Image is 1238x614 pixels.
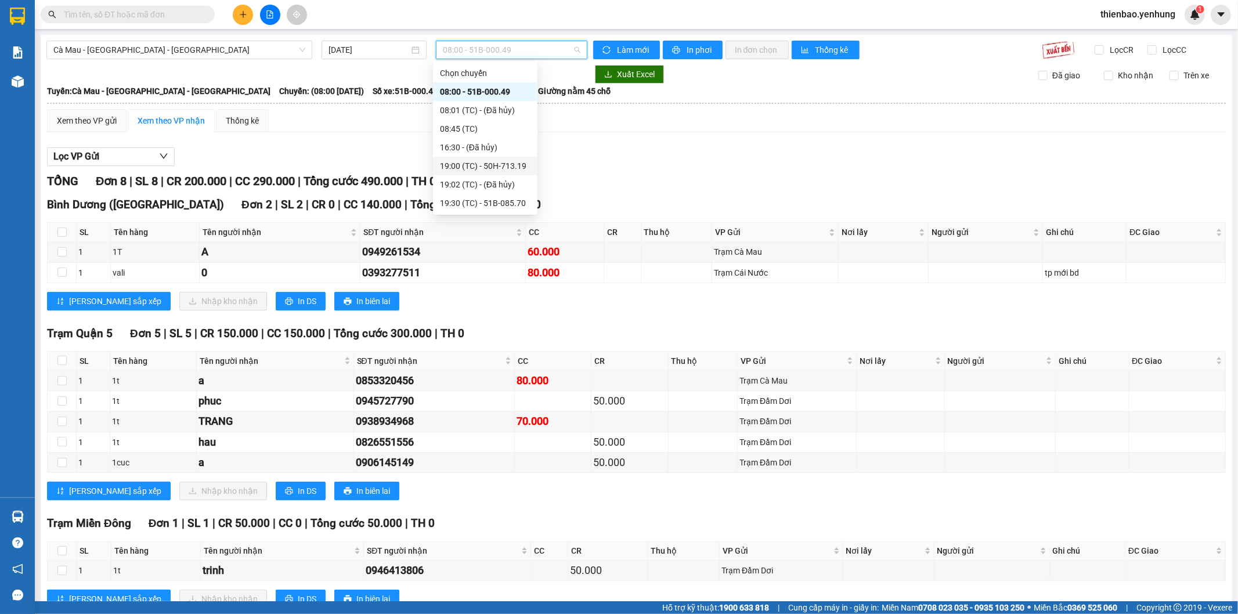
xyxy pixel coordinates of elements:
th: Thu hộ [641,223,712,242]
div: 08:01 (TC) - (Đã hủy) [440,104,530,117]
button: printerIn DS [276,590,326,608]
span: SL 5 [169,327,192,340]
span: notification [12,564,23,575]
span: In biên lai [356,485,390,497]
span: Tổng cước 50.000 [311,517,402,530]
div: 0945727790 [356,393,513,409]
th: SL [77,352,110,371]
div: 0853320456 [356,373,513,389]
div: 1 [78,456,108,469]
div: 08:00 - 51B-000.49 [440,85,530,98]
td: Trạm Cà Mau [738,371,857,391]
td: 0945727790 [354,391,515,411]
span: TH 0 [411,517,435,530]
td: Trạm Đầm Dơi [738,391,857,411]
td: A [200,242,360,262]
th: Tên hàng [110,352,197,371]
span: ⚪️ [1027,605,1031,610]
td: Trạm Đầm Dơi [720,561,843,581]
span: CR 150.000 [200,327,258,340]
span: | [273,517,276,530]
span: Trên xe [1179,69,1214,82]
span: | [212,517,215,530]
input: 13/10/2025 [329,44,409,56]
span: Loại xe: Giường nằm 45 chỗ [509,85,611,97]
span: CR 0 [312,198,335,211]
span: Đơn 2 [241,198,272,211]
span: SL 8 [135,174,158,188]
span: | [275,198,278,211]
td: Trạm Đầm Dơi [738,411,857,432]
span: Xuất Excel [617,68,655,81]
div: 1 [78,415,108,428]
button: plus [233,5,253,25]
td: 0906145149 [354,453,515,473]
div: 0938934968 [356,413,513,429]
span: CR 200.000 [167,174,226,188]
span: caret-down [1216,9,1226,20]
strong: 1900 633 818 [719,603,769,612]
span: SĐT người nhận [367,544,519,557]
button: sort-ascending[PERSON_NAME] sắp xếp [47,292,171,310]
span: download [604,70,612,80]
button: sort-ascending[PERSON_NAME] sắp xếp [47,590,171,608]
span: Đơn 8 [96,174,127,188]
b: Tuyến: Cà Mau - [GEOGRAPHIC_DATA] - [GEOGRAPHIC_DATA] [47,86,270,96]
span: Người gửi [937,544,1038,557]
button: printerIn DS [276,292,326,310]
td: a [197,371,354,391]
span: SĐT người nhận [363,226,513,239]
th: Thu hộ [648,541,720,561]
span: printer [285,297,293,306]
span: In DS [298,295,316,308]
div: Xem theo VP nhận [138,114,205,127]
td: 0393277511 [360,263,525,283]
span: SL 2 [281,198,303,211]
button: downloadNhập kho nhận [179,292,267,310]
th: Ghi chú [1043,223,1127,242]
th: SL [77,223,111,242]
span: bar-chart [801,46,811,55]
div: 1t [112,415,194,428]
td: 0853320456 [354,371,515,391]
span: | [261,327,264,340]
img: logo-vxr [10,8,25,25]
div: 1t [112,436,194,449]
button: printerIn DS [276,482,326,500]
span: ĐC Giao [1132,355,1214,367]
span: sort-ascending [56,595,64,604]
span: Nơi lấy [860,355,932,367]
span: Tên người nhận [203,226,348,239]
th: SL [77,541,111,561]
img: solution-icon [12,46,24,59]
td: hau [197,432,354,453]
td: 0826551556 [354,432,515,453]
th: CR [591,352,668,371]
span: Tên người nhận [204,544,352,557]
div: 50.000 [593,434,666,450]
div: 0906145149 [356,454,513,471]
td: 0946413806 [364,561,531,581]
th: CC [515,352,591,371]
input: Tìm tên, số ĐT hoặc mã đơn [64,8,201,21]
span: thienbao.yenhung [1091,7,1185,21]
span: printer [344,595,352,604]
span: Hỗ trợ kỹ thuật: [662,601,769,614]
span: Tên người nhận [200,355,342,367]
span: | [129,174,132,188]
td: 0 [200,263,360,283]
button: printerIn phơi [663,41,723,59]
div: a [198,373,352,389]
div: 0393277511 [362,265,523,281]
div: 1 [78,266,109,279]
span: VP Gửi [723,544,831,557]
img: icon-new-feature [1190,9,1200,20]
span: | [435,327,438,340]
span: Trạm Quận 5 [47,327,113,340]
span: | [161,174,164,188]
span: [PERSON_NAME] sắp xếp [69,593,161,605]
span: | [338,198,341,211]
th: CC [526,223,604,242]
div: TRANG [198,413,352,429]
button: file-add [260,5,280,25]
